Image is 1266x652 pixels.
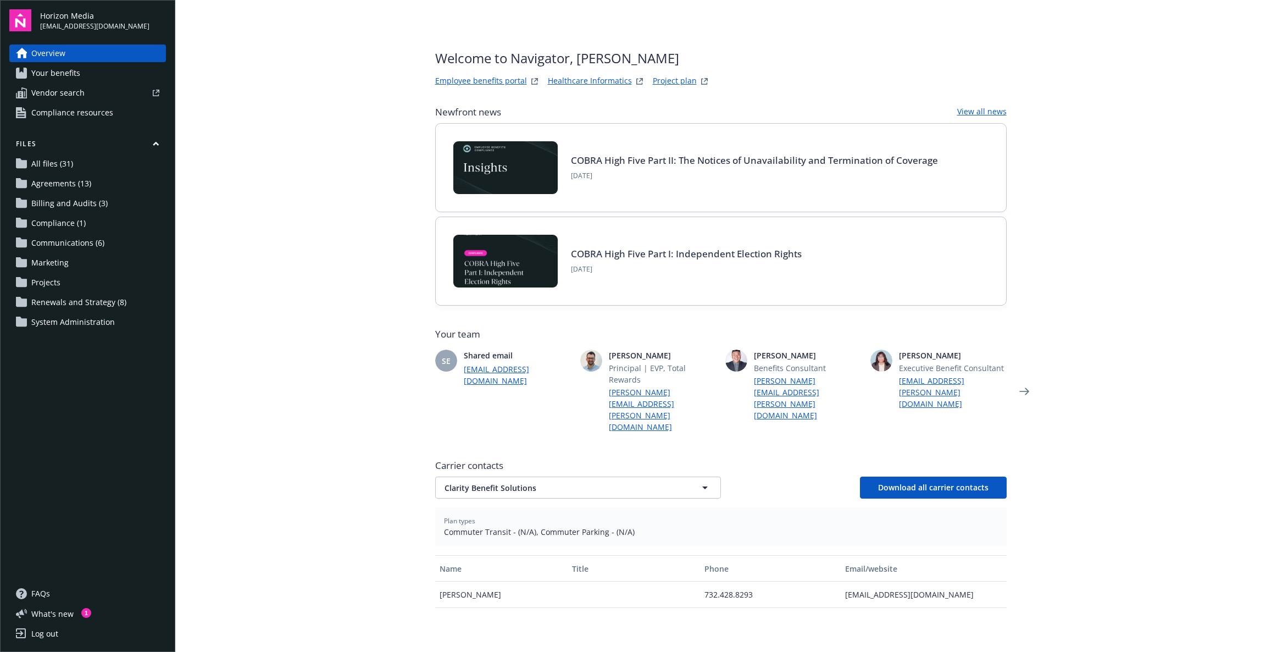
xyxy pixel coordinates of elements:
span: [PERSON_NAME] [609,350,717,361]
button: Download all carrier contacts [860,477,1007,499]
span: Compliance (1) [31,214,86,232]
a: COBRA High Five Part II: The Notices of Unavailability and Termination of Coverage [571,154,938,167]
img: navigator-logo.svg [9,9,31,31]
span: [DATE] [571,264,802,274]
a: Billing and Audits (3) [9,195,166,212]
span: FAQs [31,585,50,603]
span: [PERSON_NAME] [899,350,1007,361]
img: photo [870,350,892,372]
span: Communications (6) [31,234,104,252]
span: Newfront news [435,106,501,119]
img: Card Image - EB Compliance Insights.png [453,141,558,194]
a: Projects [9,274,166,291]
span: Shared email [464,350,571,361]
a: Employee benefits portal [435,75,527,88]
span: Download all carrier contacts [878,482,989,493]
a: Renewals and Strategy (8) [9,294,166,311]
div: 732.428.8293 [700,582,841,608]
span: Overview [31,45,65,62]
span: Your benefits [31,64,80,82]
div: Email/website [845,563,1002,574]
a: Agreements (13) [9,175,166,192]
a: Next [1015,383,1033,400]
span: Carrier contacts [435,459,1007,472]
a: Compliance resources [9,104,166,121]
a: projectPlanWebsite [698,75,711,88]
a: System Administration [9,313,166,331]
img: BLOG-Card Image - Compliance - COBRA High Five Pt 1 07-18-25.jpg [453,235,558,288]
span: All files (31) [31,155,73,173]
span: Your team [435,328,1007,341]
span: Plan types [444,516,998,526]
a: Compliance (1) [9,214,166,232]
span: Benefits Consultant [754,362,862,374]
a: Vendor search [9,84,166,102]
a: [PERSON_NAME][EMAIL_ADDRESS][PERSON_NAME][DOMAIN_NAME] [609,386,717,433]
div: Log out [31,625,58,643]
button: Files [9,139,166,153]
span: What ' s new [31,608,74,620]
a: Communications (6) [9,234,166,252]
span: Projects [31,274,60,291]
a: [PERSON_NAME][EMAIL_ADDRESS][PERSON_NAME][DOMAIN_NAME] [754,375,862,421]
span: [DATE] [571,171,938,181]
div: 1 [81,608,91,618]
div: Phone [704,563,836,574]
span: Welcome to Navigator , [PERSON_NAME] [435,48,711,68]
img: photo [580,350,602,372]
span: Renewals and Strategy (8) [31,294,126,311]
span: Compliance resources [31,104,113,121]
a: Project plan [653,75,697,88]
span: Billing and Audits (3) [31,195,108,212]
span: System Administration [31,313,115,331]
button: Name [435,555,568,582]
span: Marketing [31,254,69,272]
a: [EMAIL_ADDRESS][PERSON_NAME][DOMAIN_NAME] [899,375,1007,410]
a: COBRA High Five Part I: Independent Election Rights [571,247,802,260]
a: striveWebsite [528,75,541,88]
span: Commuter Transit - (N/A), Commuter Parking - (N/A) [444,526,998,538]
button: Clarity Benefit Solutions [435,477,721,499]
div: Title [572,563,696,574]
a: Overview [9,45,166,62]
span: Horizon Media [40,10,149,21]
img: photo [725,350,747,372]
span: [EMAIL_ADDRESS][DOMAIN_NAME] [40,21,149,31]
button: Email/website [841,555,1006,582]
span: Clarity Benefit Solutions [445,482,673,494]
span: Executive Benefit Consultant [899,362,1007,374]
span: Vendor search [31,84,85,102]
div: [PERSON_NAME] [435,582,568,608]
span: Principal | EVP, Total Rewards [609,362,717,385]
a: springbukWebsite [633,75,646,88]
a: All files (31) [9,155,166,173]
a: Healthcare Informatics [548,75,632,88]
span: SE [442,355,451,367]
span: [PERSON_NAME] [754,350,862,361]
span: Agreements (13) [31,175,91,192]
a: [EMAIL_ADDRESS][DOMAIN_NAME] [464,363,571,386]
a: Marketing [9,254,166,272]
button: Horizon Media[EMAIL_ADDRESS][DOMAIN_NAME] [40,9,166,31]
button: What's new1 [9,608,91,620]
div: Name [440,563,563,574]
div: [EMAIL_ADDRESS][DOMAIN_NAME] [841,582,1006,608]
a: Your benefits [9,64,166,82]
a: FAQs [9,585,166,603]
button: Phone [700,555,841,582]
a: View all news [957,106,1007,119]
button: Title [568,555,700,582]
